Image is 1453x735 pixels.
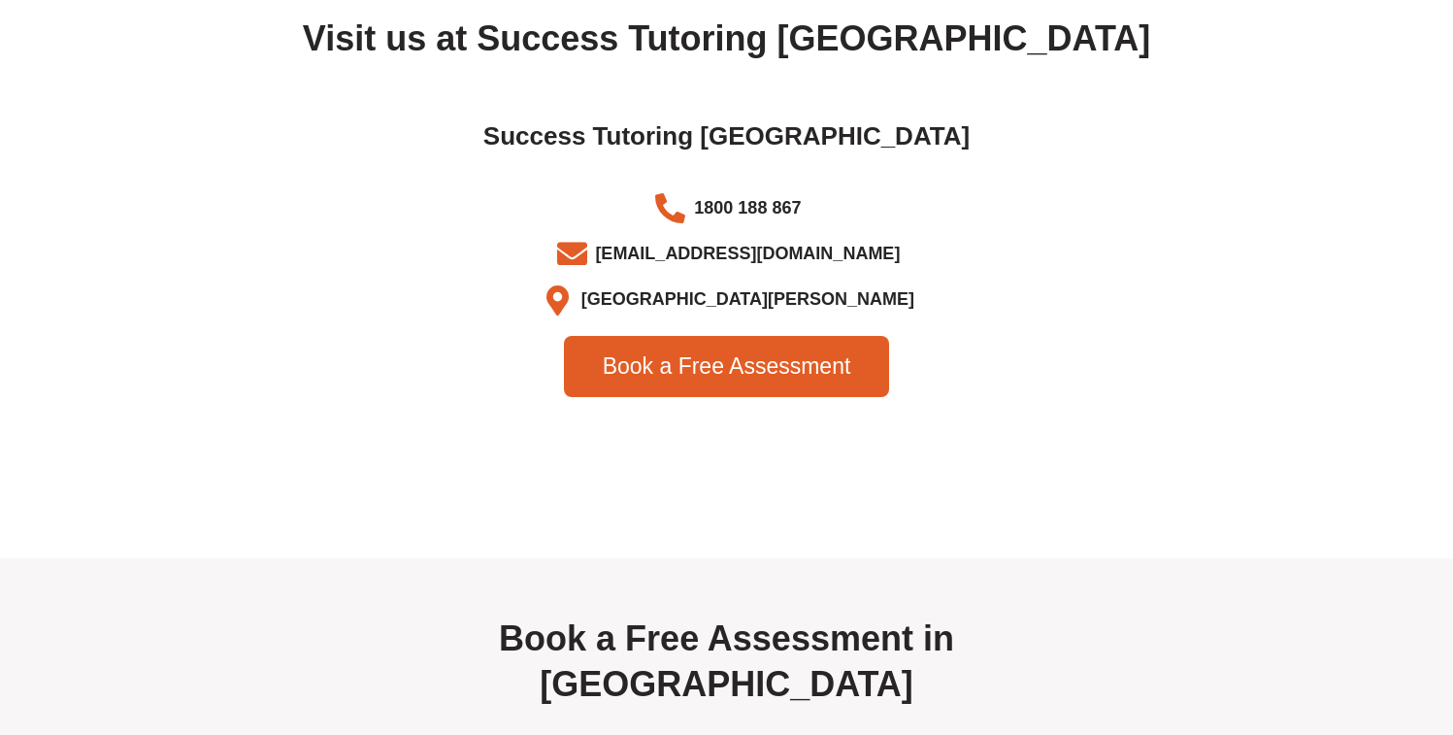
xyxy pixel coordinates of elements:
iframe: Chat Widget [1120,516,1453,735]
span: Book a Free Assessment [603,355,851,378]
span: 1800 188 867 [689,192,801,224]
h2: Success Tutoring [GEOGRAPHIC_DATA] [193,120,1261,153]
span: [EMAIL_ADDRESS][DOMAIN_NAME] [590,238,900,270]
span: [GEOGRAPHIC_DATA][PERSON_NAME] [577,284,914,316]
a: Book a Free Assessment [564,336,890,397]
div: チャットウィジェット [1120,516,1453,735]
h2: Book a Free Assessment in [GEOGRAPHIC_DATA] [367,617,1087,708]
h2: Visit us at Success Tutoring [GEOGRAPHIC_DATA] [183,17,1271,62]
